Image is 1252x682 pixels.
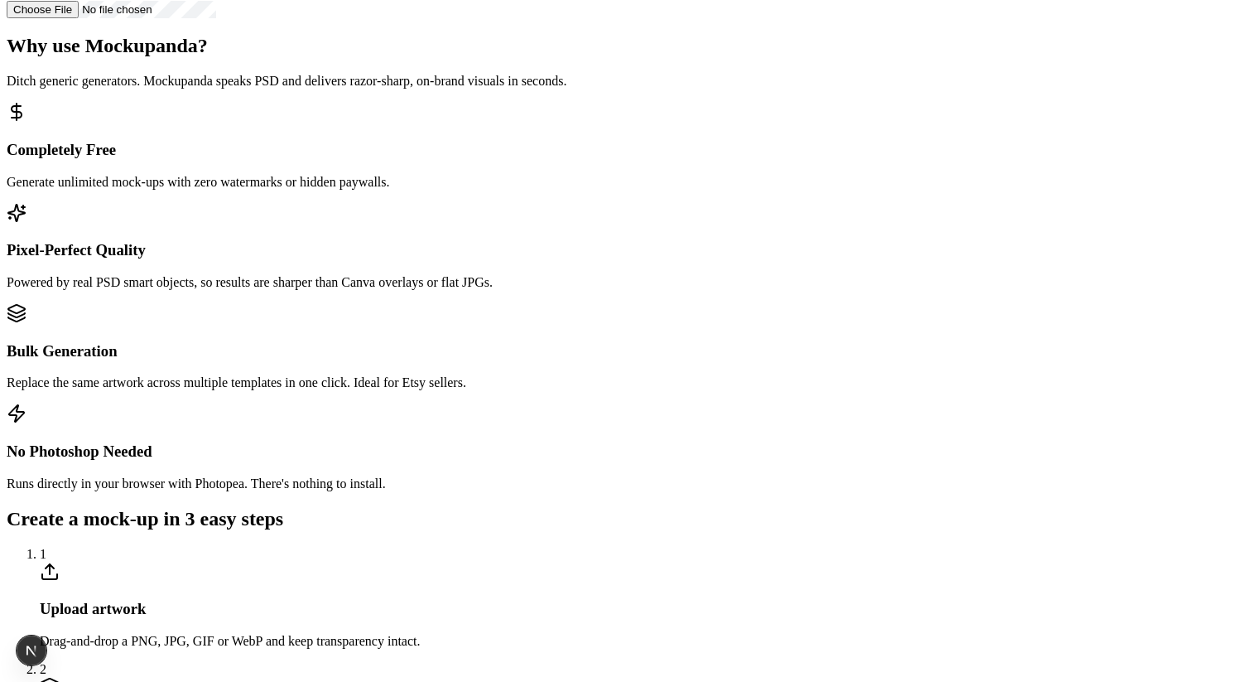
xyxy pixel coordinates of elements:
p: Generate unlimited mock-ups with zero watermarks or hidden paywalls. [7,175,1245,190]
h3: No Photoshop Needed [7,443,1245,461]
h2: Why use Mockupanda? [7,35,1245,57]
p: Ditch generic generators. Mockupanda speaks PSD and delivers razor-sharp, on-brand visuals in sec... [7,74,1245,89]
p: Powered by real PSD smart objects, so results are sharper than Canva overlays or flat JPGs. [7,275,1245,290]
span: 2 [40,662,46,676]
h3: Completely Free [7,141,1245,159]
h3: Bulk Generation [7,342,1245,360]
p: Runs directly in your browser with Photopea. There's nothing to install. [7,476,1245,491]
p: Drag-and-drop a PNG, JPG, GIF or WebP and keep transparency intact. [40,634,1245,649]
h2: Create a mock-up in 3 easy steps [7,508,1245,530]
h3: Pixel-Perfect Quality [7,241,1245,259]
h3: Upload artwork [40,600,1245,618]
span: 1 [40,547,46,561]
p: Replace the same artwork across multiple templates in one click. Ideal for Etsy sellers. [7,375,1245,390]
